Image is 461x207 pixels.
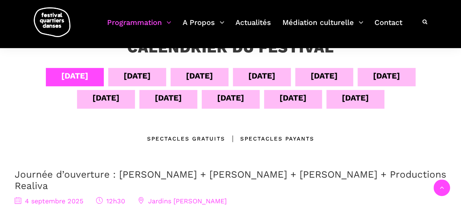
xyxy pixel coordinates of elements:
[248,69,275,82] div: [DATE]
[34,7,70,37] img: logo-fqd-med
[279,91,307,104] div: [DATE]
[217,91,244,104] div: [DATE]
[107,16,171,38] a: Programmation
[183,16,224,38] a: A Propos
[235,16,271,38] a: Actualités
[124,69,151,82] div: [DATE]
[61,69,88,82] div: [DATE]
[373,69,400,82] div: [DATE]
[15,169,446,191] a: Journée d’ouverture : [PERSON_NAME] + [PERSON_NAME] + [PERSON_NAME] + Productions Realiva
[155,91,182,104] div: [DATE]
[282,16,363,38] a: Médiation culturelle
[311,69,338,82] div: [DATE]
[186,69,213,82] div: [DATE]
[96,197,125,205] span: 12h30
[147,134,225,143] div: Spectacles gratuits
[138,197,227,205] span: Jardins [PERSON_NAME]
[342,91,369,104] div: [DATE]
[374,16,402,38] a: Contact
[15,197,83,205] span: 4 septembre 2025
[225,134,314,143] div: Spectacles Payants
[92,91,120,104] div: [DATE]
